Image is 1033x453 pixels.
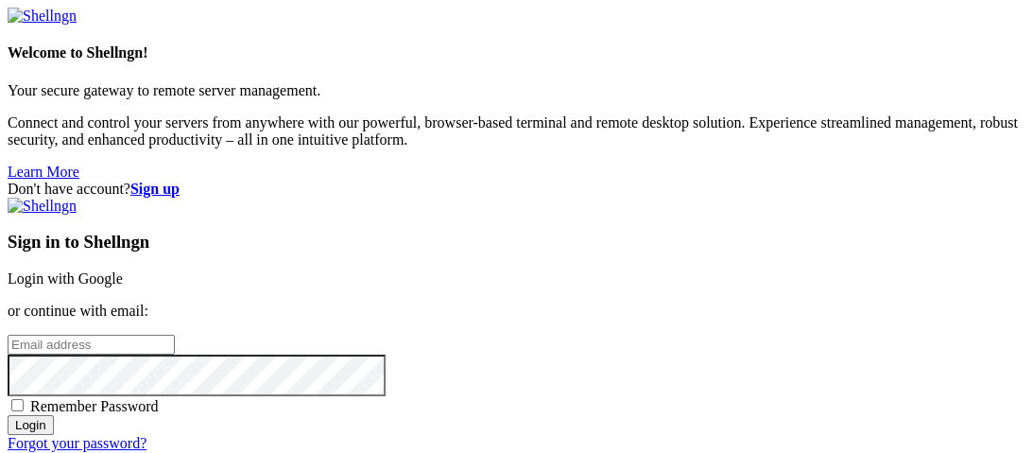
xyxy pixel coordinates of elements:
div: Don't have account? [8,181,1025,198]
a: Sign up [130,181,180,197]
input: Remember Password [11,399,24,411]
a: Forgot your password? [8,435,146,451]
img: Shellngn [8,198,77,215]
p: Your secure gateway to remote server management. [8,82,1025,99]
p: or continue with email: [8,303,1025,320]
a: Login with Google [8,270,123,287]
span: Remember Password [30,398,159,414]
img: Shellngn [8,8,77,25]
p: Connect and control your servers from anywhere with our powerful, browser-based terminal and remo... [8,114,1025,148]
input: Login [8,415,54,435]
h4: Welcome to Shellngn! [8,44,1025,61]
a: Learn More [8,164,79,180]
h3: Sign in to Shellngn [8,232,1025,253]
input: Email address [8,335,175,355]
